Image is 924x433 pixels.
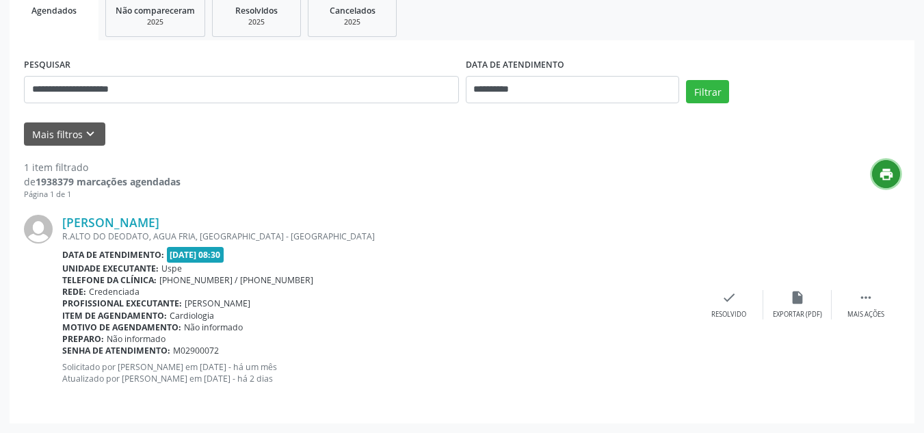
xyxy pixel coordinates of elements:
[62,333,104,345] b: Preparo:
[24,189,181,200] div: Página 1 de 1
[711,310,746,319] div: Resolvido
[173,345,219,356] span: M02900072
[62,286,86,298] b: Rede:
[62,310,167,322] b: Item de agendamento:
[847,310,884,319] div: Mais ações
[83,127,98,142] i: keyboard_arrow_down
[116,17,195,27] div: 2025
[89,286,140,298] span: Credenciada
[62,345,170,356] b: Senha de atendimento:
[62,322,181,333] b: Motivo de agendamento:
[159,274,313,286] span: [PHONE_NUMBER] / [PHONE_NUMBER]
[330,5,375,16] span: Cancelados
[184,322,243,333] span: Não informado
[36,175,181,188] strong: 1938379 marcações agendadas
[62,249,164,261] b: Data de atendimento:
[161,263,182,274] span: Uspe
[167,247,224,263] span: [DATE] 08:30
[62,298,182,309] b: Profissional executante:
[235,5,278,16] span: Resolvidos
[24,215,53,244] img: img
[62,361,695,384] p: Solicitado por [PERSON_NAME] em [DATE] - há um mês Atualizado por [PERSON_NAME] em [DATE] - há 2 ...
[24,55,70,76] label: PESQUISAR
[858,290,873,305] i: 
[62,263,159,274] b: Unidade executante:
[222,17,291,27] div: 2025
[185,298,250,309] span: [PERSON_NAME]
[686,80,729,103] button: Filtrar
[62,231,695,242] div: R.ALTO DO DEODATO, AGUA FRIA, [GEOGRAPHIC_DATA] - [GEOGRAPHIC_DATA]
[24,174,181,189] div: de
[773,310,822,319] div: Exportar (PDF)
[62,274,157,286] b: Telefone da clínica:
[107,333,166,345] span: Não informado
[879,167,894,182] i: print
[116,5,195,16] span: Não compareceram
[62,215,159,230] a: [PERSON_NAME]
[722,290,737,305] i: check
[318,17,386,27] div: 2025
[466,55,564,76] label: DATA DE ATENDIMENTO
[170,310,214,322] span: Cardiologia
[31,5,77,16] span: Agendados
[790,290,805,305] i: insert_drive_file
[24,122,105,146] button: Mais filtroskeyboard_arrow_down
[872,160,900,188] button: print
[24,160,181,174] div: 1 item filtrado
